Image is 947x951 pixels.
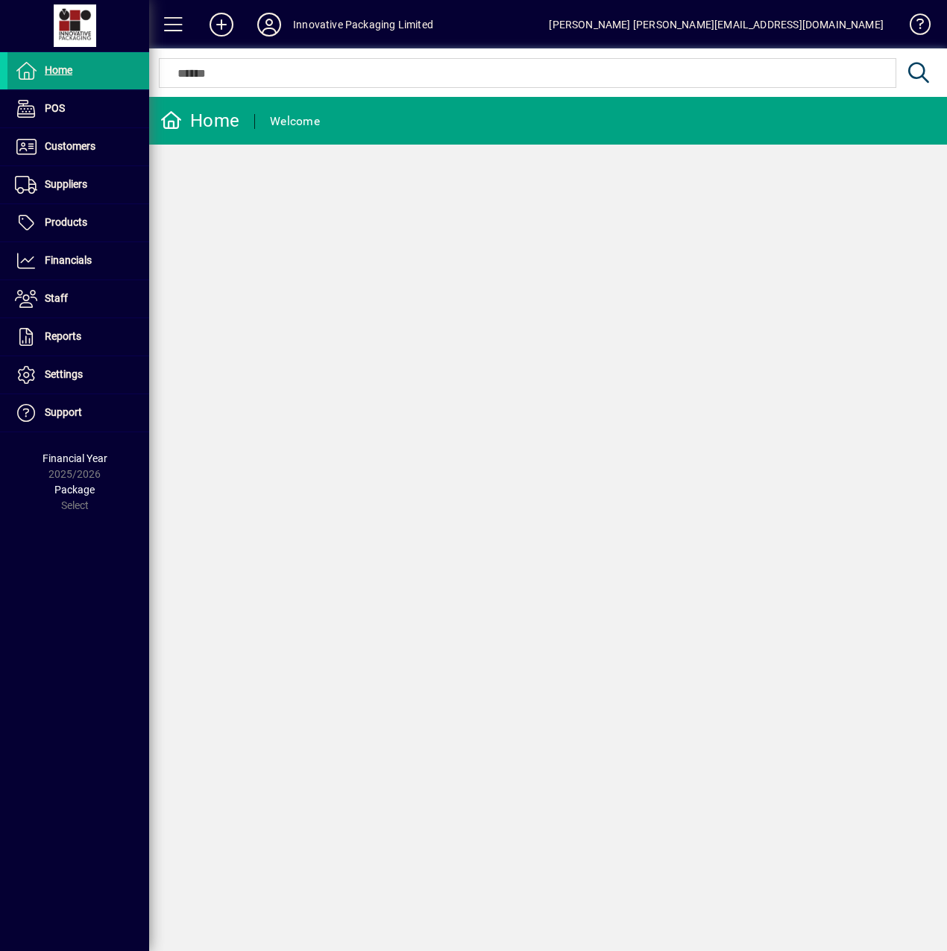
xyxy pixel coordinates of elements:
[45,102,65,114] span: POS
[45,292,68,304] span: Staff
[7,128,149,165] a: Customers
[7,280,149,317] a: Staff
[45,140,95,152] span: Customers
[45,254,92,266] span: Financials
[7,90,149,127] a: POS
[245,11,293,38] button: Profile
[7,204,149,241] a: Products
[7,318,149,356] a: Reports
[45,64,72,76] span: Home
[899,3,928,51] a: Knowledge Base
[45,406,82,418] span: Support
[45,178,87,190] span: Suppliers
[160,109,239,133] div: Home
[43,452,107,464] span: Financial Year
[7,356,149,394] a: Settings
[54,484,95,496] span: Package
[7,166,149,203] a: Suppliers
[45,216,87,228] span: Products
[7,242,149,279] a: Financials
[7,394,149,432] a: Support
[45,330,81,342] span: Reports
[45,368,83,380] span: Settings
[549,13,884,37] div: [PERSON_NAME] [PERSON_NAME][EMAIL_ADDRESS][DOMAIN_NAME]
[293,13,433,37] div: Innovative Packaging Limited
[270,110,320,133] div: Welcome
[198,11,245,38] button: Add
